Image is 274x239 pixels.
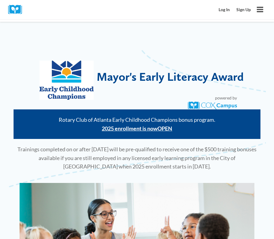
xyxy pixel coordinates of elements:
span: powered by [215,95,237,100]
img: Cox Campus [8,5,26,14]
strong: 2025 enrollment is now [102,125,172,132]
a: Log In [216,4,233,15]
nav: Secondary Mobile Navigation [216,4,254,15]
a: Sign Up [233,4,254,15]
span: Trainings completed on or after [DATE] will be pre-qualified to receive one of the $500 training ... [17,146,257,170]
span: Mayor's Early Literacy Award [97,69,244,84]
p: Rotary Club of Atlanta Early Childhood Champions bonus program. [20,115,254,133]
span: OPEN [157,125,172,132]
button: Open menu [254,4,266,15]
img: Early Childhood Champions Logo [39,61,94,100]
